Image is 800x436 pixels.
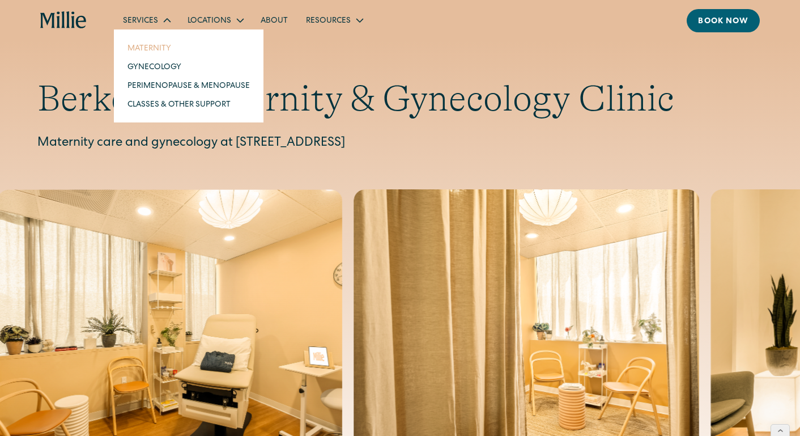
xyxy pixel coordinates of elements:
[306,15,351,27] div: Resources
[123,15,158,27] div: Services
[114,29,263,122] nav: Services
[118,39,259,57] a: Maternity
[687,9,760,32] a: Book now
[37,134,763,153] p: Maternity care and gynecology at [STREET_ADDRESS]
[40,11,87,29] a: home
[188,15,231,27] div: Locations
[118,95,259,113] a: Classes & Other Support
[37,77,763,121] h1: Berkeley Maternity & Gynecology Clinic
[698,16,748,28] div: Book now
[118,76,259,95] a: Perimenopause & Menopause
[178,11,252,29] div: Locations
[297,11,371,29] div: Resources
[118,57,259,76] a: Gynecology
[252,11,297,29] a: About
[114,11,178,29] div: Services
